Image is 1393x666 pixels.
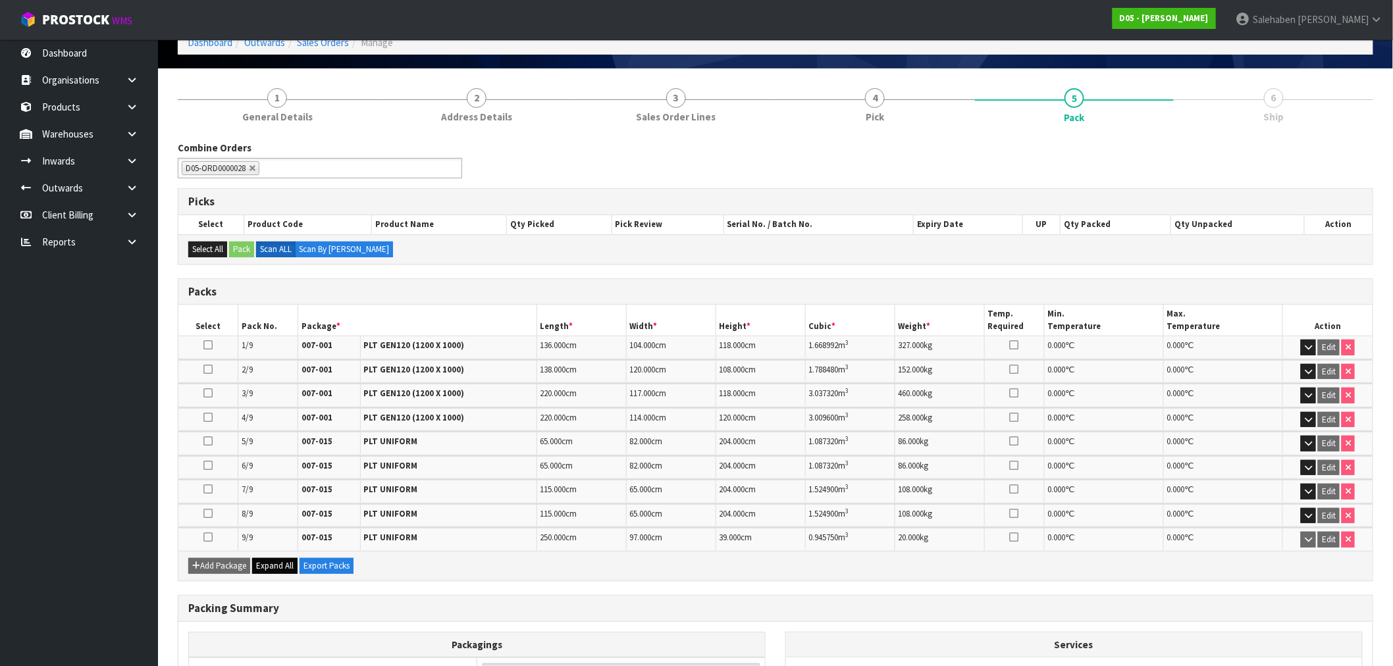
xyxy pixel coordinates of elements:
[666,88,686,108] span: 3
[244,36,285,49] a: Outwards
[1048,460,1066,471] span: 0.000
[364,412,465,423] strong: PLT GEN120 (1200 X 1000)
[242,388,253,399] span: 3/9
[1163,305,1282,336] th: Max. Temperature
[537,408,626,431] td: cm
[716,528,805,551] td: cm
[899,460,920,471] span: 86.000
[242,460,253,471] span: 6/9
[846,411,849,419] sup: 3
[865,88,885,108] span: 4
[1048,364,1066,375] span: 0.000
[267,88,287,108] span: 1
[899,340,924,351] span: 327.000
[805,456,895,479] td: m
[302,364,332,375] strong: 007-001
[805,432,895,455] td: m
[298,305,537,336] th: Package
[846,363,849,371] sup: 3
[630,436,652,447] span: 82.000
[809,508,839,519] span: 1.524900
[302,484,332,495] strong: 007-015
[1318,484,1340,499] button: Edit
[1044,480,1163,503] td: ℃
[626,360,716,383] td: cm
[1318,412,1340,428] button: Edit
[302,532,332,543] strong: 007-015
[242,364,253,375] span: 2/9
[537,336,626,359] td: cm
[809,532,839,543] span: 0.945750
[846,530,849,539] sup: 3
[1048,484,1066,495] span: 0.000
[899,532,920,543] span: 20.000
[302,340,332,351] strong: 007-001
[895,456,984,479] td: kg
[805,408,895,431] td: m
[20,11,36,28] img: cube-alt.png
[242,508,253,519] span: 8/9
[630,508,652,519] span: 65.000
[630,412,656,423] span: 114.000
[540,412,566,423] span: 220.000
[723,215,914,234] th: Serial No. / Batch No.
[846,459,849,467] sup: 3
[229,242,254,257] button: Pack
[716,384,805,407] td: cm
[252,558,298,574] button: Expand All
[361,36,393,49] span: Manage
[636,110,716,124] span: Sales Order Lines
[1163,336,1282,359] td: ℃
[1318,460,1340,476] button: Edit
[720,364,745,375] span: 108.000
[716,504,805,527] td: cm
[626,504,716,527] td: cm
[537,456,626,479] td: cm
[895,305,984,336] th: Weight
[626,432,716,455] td: cm
[846,507,849,515] sup: 3
[720,508,745,519] span: 204.000
[364,364,465,375] strong: PLT GEN120 (1200 X 1000)
[302,508,332,519] strong: 007-015
[1048,412,1066,423] span: 0.000
[537,432,626,455] td: cm
[899,412,924,423] span: 258.000
[1318,340,1340,355] button: Edit
[809,364,839,375] span: 1.788480
[188,286,1363,298] h3: Packs
[1044,305,1163,336] th: Min. Temperature
[242,532,253,543] span: 9/9
[1167,364,1185,375] span: 0.000
[720,340,745,351] span: 118.000
[297,36,349,49] a: Sales Orders
[178,141,251,155] label: Combine Orders
[302,388,332,399] strong: 007-001
[720,484,745,495] span: 204.000
[720,436,745,447] span: 204.000
[295,242,393,257] label: Scan By [PERSON_NAME]
[1023,215,1061,234] th: UP
[630,484,652,495] span: 65.000
[364,508,418,519] strong: PLT UNIFORM
[895,360,984,383] td: kg
[716,305,805,336] th: Height
[1305,215,1373,234] th: Action
[899,508,924,519] span: 108.000
[112,14,132,27] small: WMS
[1318,436,1340,451] button: Edit
[1044,408,1163,431] td: ℃
[846,338,849,347] sup: 3
[786,632,1362,657] th: Services
[302,460,332,471] strong: 007-015
[716,432,805,455] td: cm
[899,364,924,375] span: 152.000
[899,436,920,447] span: 86.000
[1044,504,1163,527] td: ℃
[1048,508,1066,519] span: 0.000
[188,242,227,257] button: Select All
[300,558,354,574] button: Export Packs
[1298,13,1369,26] span: [PERSON_NAME]
[372,215,507,234] th: Product Name
[1318,388,1340,403] button: Edit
